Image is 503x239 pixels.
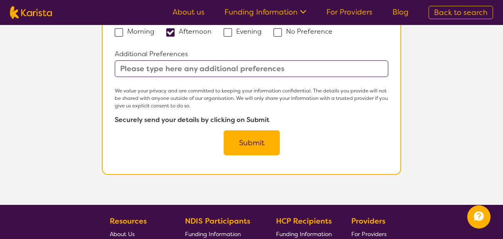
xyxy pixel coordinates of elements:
[351,230,387,238] span: For Providers
[185,230,241,238] span: Funding Information
[224,7,306,17] a: Funding Information
[110,216,147,226] b: Resources
[276,230,332,238] span: Funding Information
[274,27,338,36] label: No Preference
[173,7,205,17] a: About us
[351,216,385,226] b: Providers
[467,205,491,229] button: Channel Menu
[115,115,269,124] b: Securely send your details by clicking on Submit
[392,7,409,17] a: Blog
[429,6,493,19] a: Back to search
[110,230,135,238] span: About Us
[326,7,372,17] a: For Providers
[434,7,488,17] span: Back to search
[115,48,388,60] p: Additional Preferences
[115,60,388,77] input: Please type here any additional preferences
[224,130,280,155] button: Submit
[10,6,52,19] img: Karista logo
[166,27,217,36] label: Afternoon
[224,27,267,36] label: Evening
[115,27,160,36] label: Morning
[276,216,332,226] b: HCP Recipients
[185,216,250,226] b: NDIS Participants
[115,87,388,110] p: We value your privacy and are committed to keeping your information confidential. The details you...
